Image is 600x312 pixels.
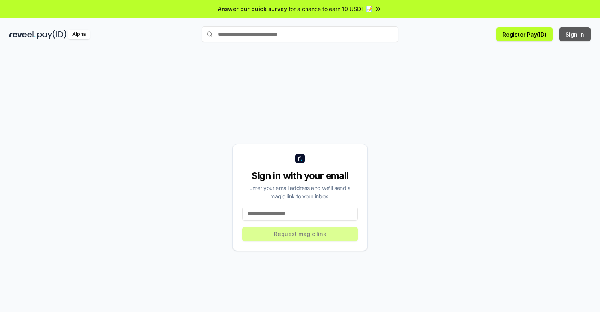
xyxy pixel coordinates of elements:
[496,27,553,41] button: Register Pay(ID)
[68,30,90,39] div: Alpha
[37,30,66,39] img: pay_id
[559,27,591,41] button: Sign In
[295,154,305,163] img: logo_small
[9,30,36,39] img: reveel_dark
[242,184,358,200] div: Enter your email address and we’ll send a magic link to your inbox.
[289,5,373,13] span: for a chance to earn 10 USDT 📝
[242,170,358,182] div: Sign in with your email
[218,5,287,13] span: Answer our quick survey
